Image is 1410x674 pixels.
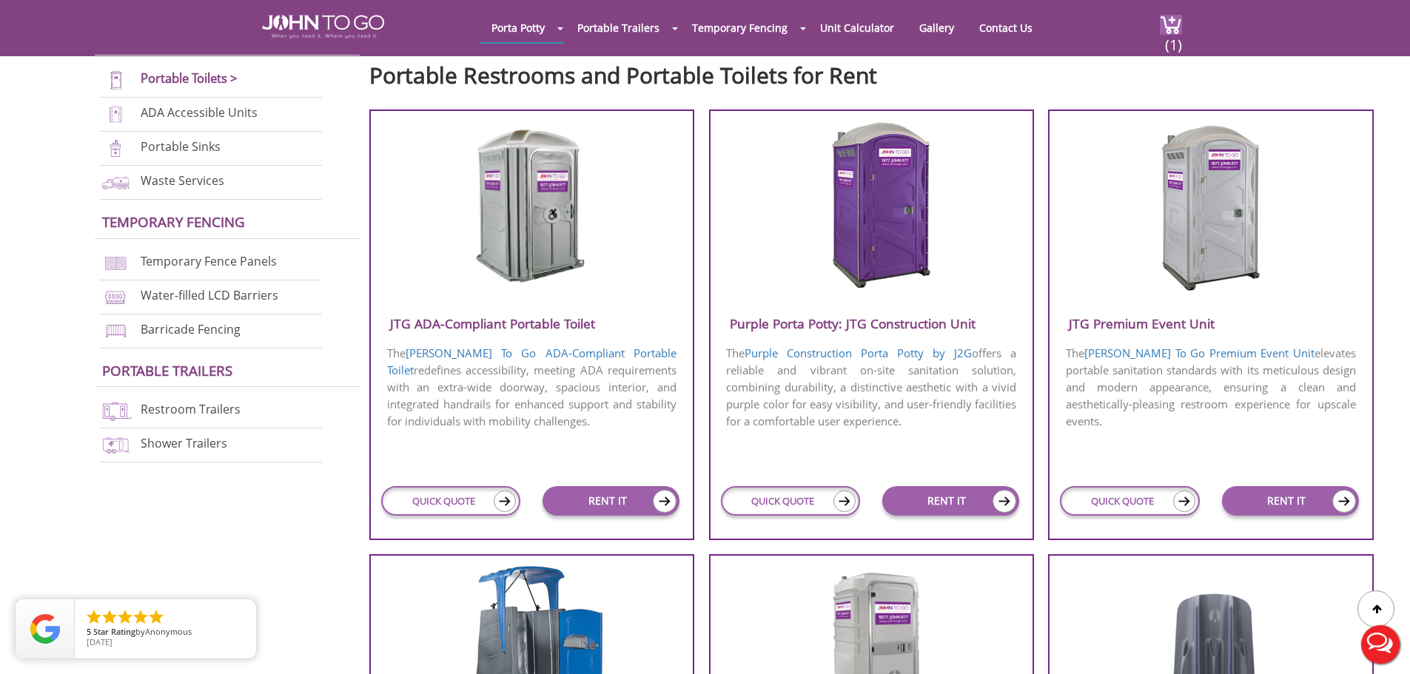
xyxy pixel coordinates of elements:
img: icon [1173,491,1195,512]
p: The elevates portable sanitation standards with its meticulous design and modern appearance, ensu... [1050,343,1372,431]
img: ADA-units-new.png [100,104,132,124]
h2: Portable Restrooms and Portable Toilets for Rent [369,55,1388,87]
img: JOHN to go [262,15,384,38]
a: [PERSON_NAME] To Go Premium Event Unit [1084,346,1315,360]
li:  [132,608,150,626]
a: [PERSON_NAME] To Go ADA-Compliant Portable Toilet [387,346,677,377]
span: Anonymous [145,626,192,637]
span: [DATE] [87,636,113,647]
img: JTG-ADA-Compliant-Portable-Toilet.png [461,121,602,291]
a: Restroom Trailers [141,401,241,417]
p: The offers a reliable and vibrant on-site sanitation solution, combining durability, a distinctiv... [711,343,1033,431]
img: barricade-fencing-icon-new.png [100,321,132,341]
a: RENT IT [1222,486,1359,516]
a: Barricade Fencing [141,321,241,337]
a: Temporary Fence Panels [141,253,277,269]
img: icon [1332,490,1356,513]
a: Contact Us [968,13,1044,42]
img: portable-sinks-new.png [100,138,132,158]
a: Portable Toilets > [141,70,238,87]
a: Portable Sinks [141,138,221,155]
li:  [147,608,165,626]
img: water-filled%20barriers-new.png [100,287,132,307]
a: Portable Trailers [566,13,671,42]
a: ADA Accessible Units [141,104,258,121]
img: icon [494,491,516,512]
button: Live Chat [1351,615,1410,674]
img: icon [833,491,856,512]
img: restroom-trailers-new.png [100,401,132,421]
a: Portable trailers [102,361,232,380]
a: Temporary Fencing [102,212,245,231]
a: Gallery [908,13,965,42]
img: chan-link-fencing-new.png [100,253,132,273]
a: Porta Potties [102,30,201,48]
img: waste-services-new.png [100,172,132,192]
span: Star Rating [93,626,135,637]
p: The redefines accessibility, meeting ADA requirements with an extra-wide doorway, spacious interi... [371,343,693,431]
a: Water-filled LCD Barriers [141,287,278,303]
h3: Purple Porta Potty: JTG Construction Unit [711,311,1033,336]
span: 5 [87,626,91,637]
a: QUICK QUOTE [1060,486,1199,516]
img: icon [993,490,1016,513]
a: Porta Potty [480,13,556,42]
img: Review Rating [30,614,60,644]
img: cart a [1160,15,1182,35]
a: Shower Trailers [141,435,227,451]
img: icon [653,490,677,513]
li:  [116,608,134,626]
a: QUICK QUOTE [721,486,860,516]
li:  [101,608,118,626]
a: RENT IT [543,486,679,516]
a: Temporary Fencing [681,13,799,42]
img: portable-toilets-new.png [100,70,132,90]
h3: JTG ADA-Compliant Portable Toilet [371,311,693,336]
a: Unit Calculator [809,13,905,42]
img: JTG-Premium-Event-Unit.png [1140,121,1281,291]
span: (1) [1164,23,1182,55]
a: QUICK QUOTE [381,486,520,516]
a: RENT IT [882,486,1019,516]
span: by [87,627,244,638]
li:  [85,608,103,626]
img: shower-trailers-new.png [100,435,132,455]
img: Purple-Porta-Potty-J2G-Construction-Unit.png [801,121,942,291]
a: Purple Construction Porta Potty by J2G [745,346,972,360]
h3: JTG Premium Event Unit [1050,311,1372,336]
a: Waste Services [141,172,224,189]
